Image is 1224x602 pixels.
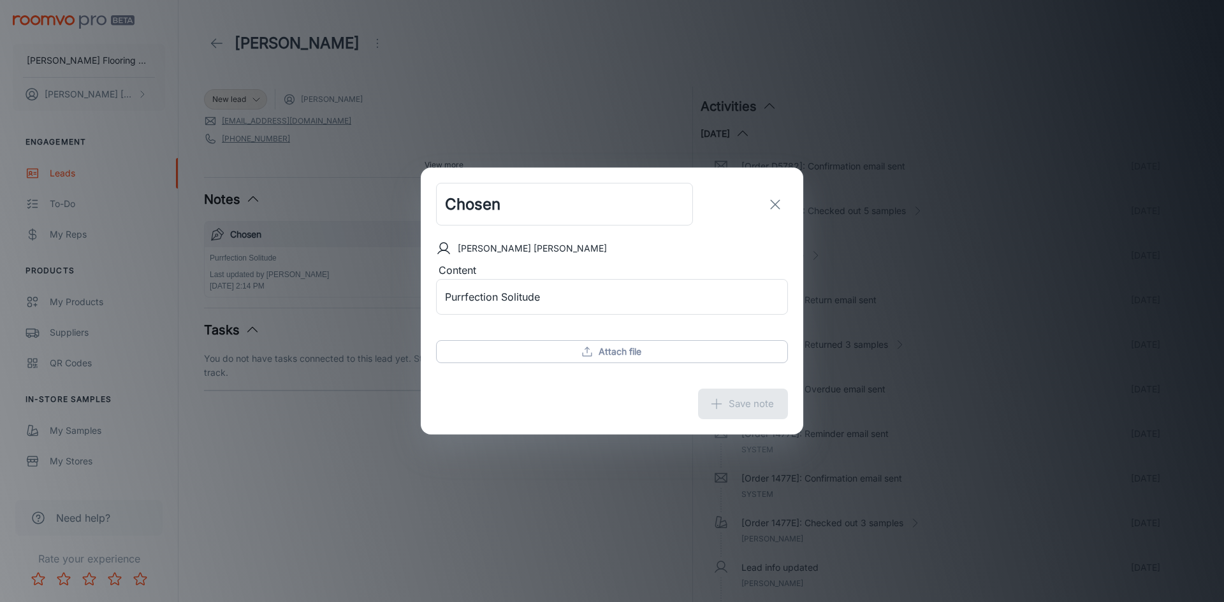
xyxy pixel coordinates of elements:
div: Content [436,262,788,279]
p: [PERSON_NAME] [PERSON_NAME] [458,241,607,255]
button: exit [762,192,788,217]
button: Attach file [436,340,788,363]
input: Title [436,183,693,226]
textarea: Purrfection Solitude [445,290,779,305]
